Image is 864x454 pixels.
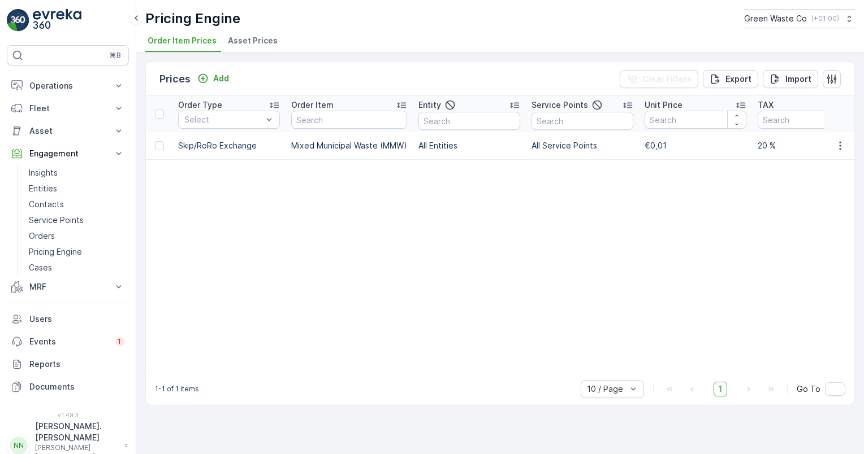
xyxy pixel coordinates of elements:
[744,13,807,24] p: Green Waste Co
[418,99,441,111] p: Entity
[24,197,129,212] a: Contacts
[24,181,129,197] a: Entities
[7,9,29,32] img: logo
[744,9,855,28] button: Green Waste Co(+01:00)
[532,138,633,154] div: All Service Points
[24,228,129,244] a: Orders
[29,359,124,370] p: Reports
[7,308,129,330] a: Users
[110,51,121,60] p: ⌘B
[29,381,124,392] p: Documents
[29,125,106,137] p: Asset
[418,138,520,154] div: All Entities
[29,167,58,178] p: Insights
[7,120,129,142] button: Asset
[29,336,109,347] p: Events
[29,262,52,273] p: Cases
[286,132,413,159] td: Mixed Municipal Waste (MMW)
[645,141,667,150] span: €0,01
[178,99,222,111] p: Order Type
[228,35,278,46] span: Asset Prices
[29,230,55,242] p: Orders
[811,14,839,23] p: ( +01:00 )
[184,114,262,125] p: Select
[24,260,129,276] a: Cases
[29,148,106,159] p: Engagement
[155,385,199,394] p: 1-1 of 1 items
[758,99,774,111] p: TAX
[7,75,129,97] button: Operations
[29,246,82,257] p: Pricing Engine
[7,412,129,418] span: v 1.49.3
[29,183,57,194] p: Entities
[29,103,106,114] p: Fleet
[29,281,106,293] p: MRF
[7,376,129,398] a: Documents
[763,70,818,88] button: Import
[758,111,859,129] input: Search
[7,276,129,298] button: MRF
[24,244,129,260] a: Pricing Engine
[7,353,129,376] a: Reports
[159,71,191,87] p: Prices
[213,73,229,84] p: Add
[703,70,758,88] button: Export
[785,73,811,85] p: Import
[7,142,129,165] button: Engagement
[29,199,64,210] p: Contacts
[29,313,124,325] p: Users
[193,72,234,85] button: Add
[29,80,106,91] p: Operations
[642,73,692,85] p: Clear Filters
[620,70,698,88] button: Clear Filters
[145,10,240,28] p: Pricing Engine
[172,132,286,159] td: Skip/RoRo Exchange
[725,73,751,85] p: Export
[24,165,129,181] a: Insights
[714,382,727,396] span: 1
[155,141,164,150] div: Toggle Row Selected
[7,330,129,353] a: Events1
[291,111,407,129] input: Search
[118,337,122,346] p: 1
[29,215,84,226] p: Service Points
[532,112,633,130] input: Search
[148,35,217,46] span: Order Item Prices
[33,9,81,32] img: logo_light-DOdMpM7g.png
[645,99,682,111] p: Unit Price
[24,212,129,228] a: Service Points
[418,112,520,130] input: Search
[7,97,129,120] button: Fleet
[645,111,746,129] input: Search
[291,99,334,111] p: Order Item
[35,421,119,443] p: [PERSON_NAME].[PERSON_NAME]
[532,99,588,111] p: Service Points
[797,383,820,395] span: Go To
